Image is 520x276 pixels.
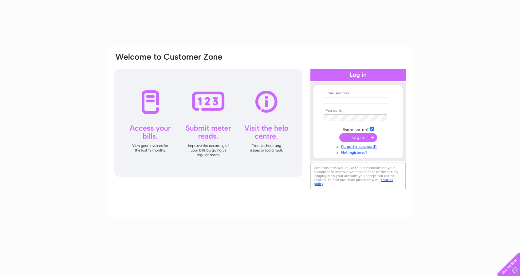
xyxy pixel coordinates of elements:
[339,133,377,142] input: Submit
[322,91,394,96] th: Email Address:
[322,108,394,113] th: Password:
[310,163,406,189] div: Clear Business would like to place cookies on your computer to improve your experience of the sit...
[324,149,394,155] a: Not registered?
[322,126,394,132] td: Remember me?
[324,143,394,149] a: Forgotten password?
[314,178,393,186] a: cookies policy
